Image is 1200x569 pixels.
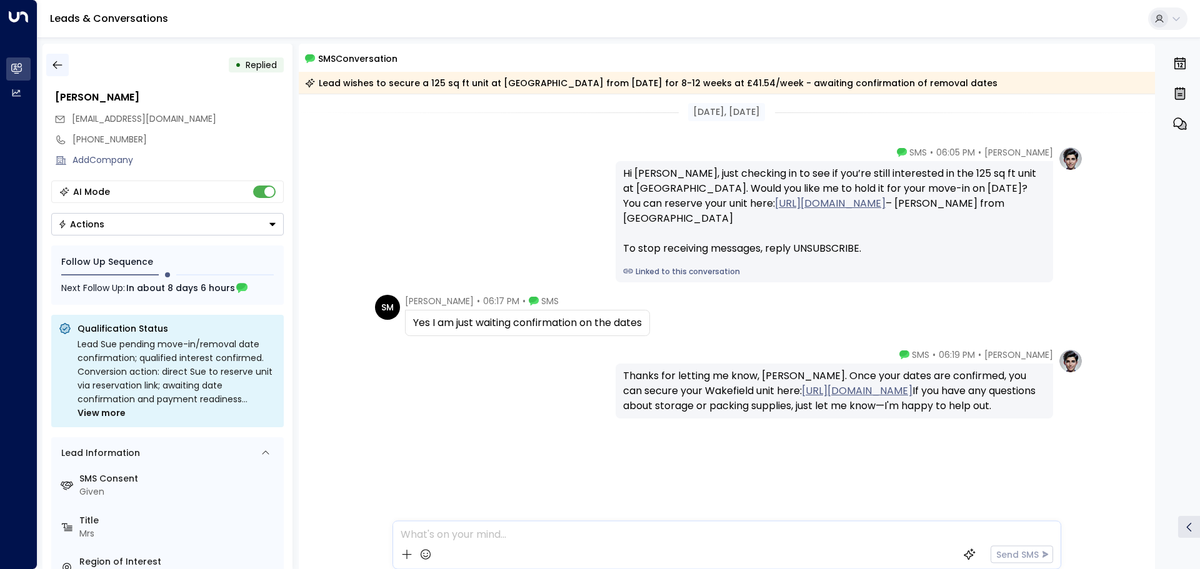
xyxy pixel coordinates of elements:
[77,322,276,335] p: Qualification Status
[50,11,168,26] a: Leads & Conversations
[51,213,284,235] button: Actions
[930,146,933,159] span: •
[318,51,397,66] span: SMS Conversation
[802,383,912,398] a: [URL][DOMAIN_NAME]
[79,514,279,527] label: Title
[58,219,104,230] div: Actions
[912,349,929,361] span: SMS
[939,349,975,361] span: 06:19 PM
[79,485,279,498] div: Given
[73,186,110,198] div: AI Mode
[936,146,975,159] span: 06:05 PM
[79,472,279,485] label: SMS Consent
[978,146,981,159] span: •
[623,266,1046,277] a: Linked to this conversation
[1058,349,1083,374] img: profile-logo.png
[477,295,480,307] span: •
[623,166,1046,256] div: Hi [PERSON_NAME], just checking in to see if you’re still interested in the 125 sq ft unit at [GE...
[483,295,519,307] span: 06:17 PM
[79,527,279,540] div: Mrs
[235,54,241,76] div: •
[51,213,284,235] div: Button group with a nested menu
[72,112,216,126] span: susansparks@hotmail.co.uk
[541,295,559,307] span: SMS
[375,295,400,320] div: SM
[61,281,274,295] div: Next Follow Up:
[72,154,284,167] div: AddCompany
[413,315,642,330] div: Yes I am just waiting confirmation on the dates
[77,406,126,420] span: View more
[246,59,277,71] span: Replied
[72,112,216,125] span: [EMAIL_ADDRESS][DOMAIN_NAME]
[522,295,526,307] span: •
[978,349,981,361] span: •
[932,349,936,361] span: •
[55,90,284,105] div: [PERSON_NAME]
[79,555,279,568] label: Region of Interest
[1058,146,1083,171] img: profile-logo.png
[909,146,927,159] span: SMS
[775,196,886,211] a: [URL][DOMAIN_NAME]
[688,103,765,121] div: [DATE], [DATE]
[77,337,276,420] div: Lead Sue pending move-in/removal date confirmation; qualified interest confirmed. Conversion acti...
[61,255,274,269] div: Follow Up Sequence
[984,146,1053,159] span: [PERSON_NAME]
[72,133,284,146] div: [PHONE_NUMBER]
[405,295,474,307] span: [PERSON_NAME]
[984,349,1053,361] span: [PERSON_NAME]
[57,447,140,460] div: Lead Information
[305,77,997,89] div: Lead wishes to secure a 125 sq ft unit at [GEOGRAPHIC_DATA] from [DATE] for 8-12 weeks at £41.54/...
[623,369,1046,413] div: Thanks for letting me know, [PERSON_NAME]. Once your dates are confirmed, you can secure your Wak...
[126,281,235,295] span: In about 8 days 6 hours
